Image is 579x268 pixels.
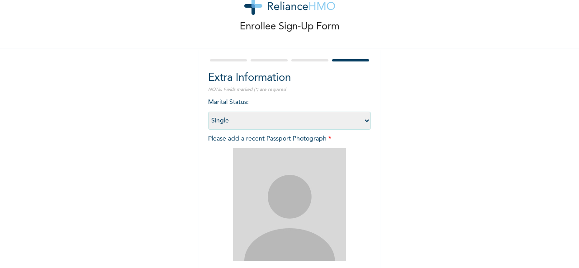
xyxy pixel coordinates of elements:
[208,99,371,124] span: Marital Status :
[233,148,346,261] img: Crop
[208,70,371,86] h2: Extra Information
[208,86,371,93] p: NOTE: Fields marked (*) are required
[240,19,340,34] p: Enrollee Sign-Up Form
